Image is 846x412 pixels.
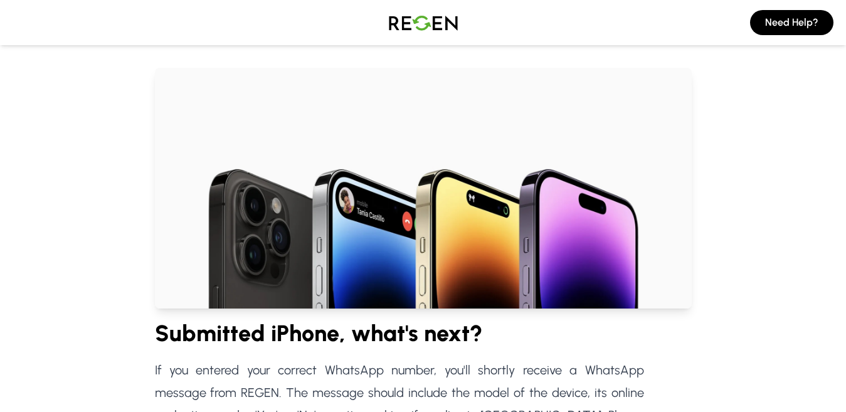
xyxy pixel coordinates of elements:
button: Need Help? [750,10,833,35]
img: Logo [379,5,467,40]
h1: Submitted iPhone, what's next? [155,321,692,346]
img: Submitted iPhone, what's next? [155,68,692,309]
